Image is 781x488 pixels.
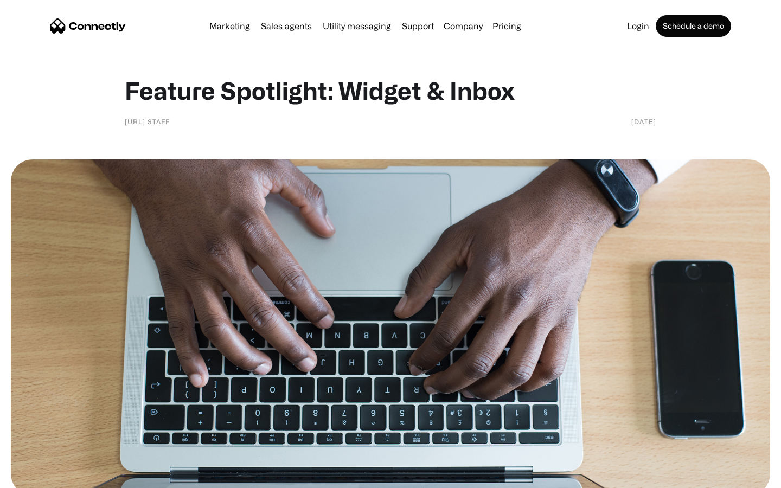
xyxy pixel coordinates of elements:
ul: Language list [22,469,65,484]
a: Schedule a demo [656,15,731,37]
div: [DATE] [631,116,656,127]
a: Login [623,22,654,30]
a: Utility messaging [318,22,395,30]
a: Sales agents [257,22,316,30]
a: Marketing [205,22,254,30]
h1: Feature Spotlight: Widget & Inbox [125,76,656,105]
div: [URL] staff [125,116,170,127]
div: Company [444,18,483,34]
aside: Language selected: English [11,469,65,484]
a: Support [398,22,438,30]
a: Pricing [488,22,526,30]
